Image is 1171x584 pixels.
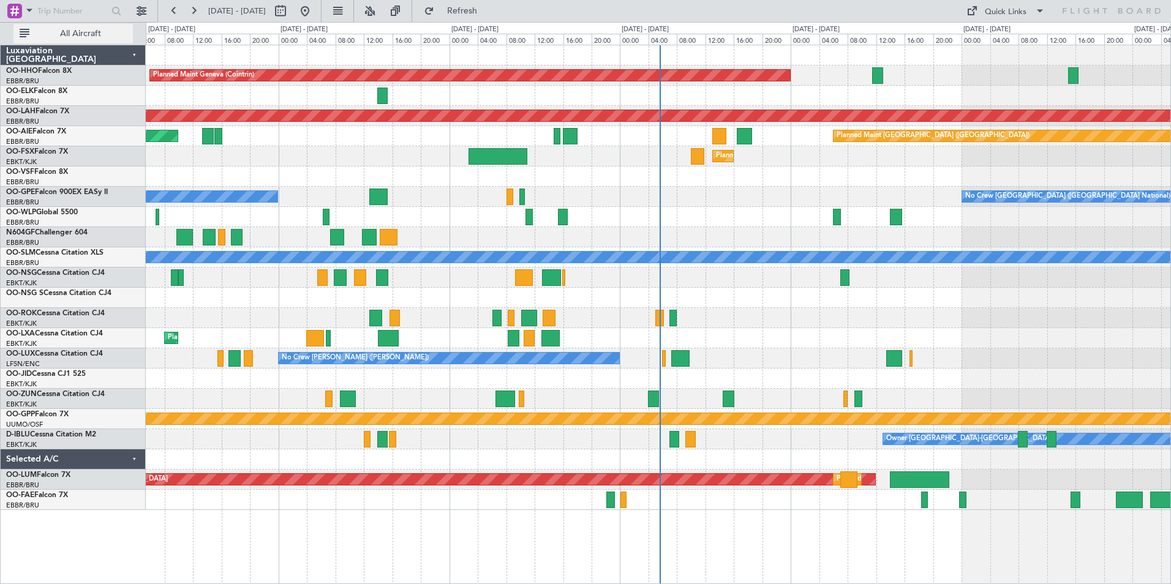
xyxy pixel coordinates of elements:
[6,189,35,196] span: OO-GPE
[962,34,990,45] div: 00:00
[506,34,535,45] div: 08:00
[32,29,129,38] span: All Aircraft
[6,420,43,429] a: UUMO/OSF
[649,34,677,45] div: 04:00
[6,279,37,288] a: EBKT/KJK
[886,430,1052,448] div: Owner [GEOGRAPHIC_DATA]-[GEOGRAPHIC_DATA]
[6,380,37,389] a: EBKT/KJK
[793,24,840,35] div: [DATE] - [DATE]
[6,218,39,227] a: EBBR/BRU
[6,97,39,106] a: EBBR/BRU
[791,34,819,45] div: 00:00
[6,168,68,176] a: OO-VSFFalcon 8X
[6,391,37,398] span: OO-ZUN
[6,249,36,256] span: OO-SLM
[6,330,103,337] a: OO-LXACessna Citation CJ4
[762,34,791,45] div: 20:00
[6,350,35,358] span: OO-LUX
[364,34,392,45] div: 12:00
[734,34,762,45] div: 16:00
[622,24,669,35] div: [DATE] - [DATE]
[1132,34,1161,45] div: 00:00
[168,329,311,347] div: Planned Maint Kortrijk-[GEOGRAPHIC_DATA]
[990,34,1019,45] div: 04:00
[6,481,39,490] a: EBBR/BRU
[6,290,111,297] a: OO-NSG SCessna Citation CJ4
[148,24,195,35] div: [DATE] - [DATE]
[6,137,39,146] a: EBBR/BRU
[6,471,70,479] a: OO-LUMFalcon 7X
[6,411,69,418] a: OO-GPPFalcon 7X
[6,178,39,187] a: EBBR/BRU
[222,34,250,45] div: 16:00
[6,189,108,196] a: OO-GPEFalcon 900EX EASy II
[677,34,705,45] div: 08:00
[6,431,96,438] a: D-IBLUCessna Citation M2
[336,34,364,45] div: 08:00
[281,24,328,35] div: [DATE] - [DATE]
[563,34,592,45] div: 16:00
[37,2,108,20] input: Trip Number
[6,67,72,75] a: OO-HHOFalcon 8X
[6,431,30,438] span: D-IBLU
[6,238,39,247] a: EBBR/BRU
[6,339,37,348] a: EBKT/KJK
[837,470,1058,489] div: Planned Maint [GEOGRAPHIC_DATA] ([GEOGRAPHIC_DATA] National)
[716,147,859,165] div: Planned Maint Kortrijk-[GEOGRAPHIC_DATA]
[450,34,478,45] div: 00:00
[193,34,221,45] div: 12:00
[6,370,86,378] a: OO-JIDCessna CJ1 525
[6,209,78,216] a: OO-WLPGlobal 5500
[837,127,1030,145] div: Planned Maint [GEOGRAPHIC_DATA] ([GEOGRAPHIC_DATA])
[6,370,32,378] span: OO-JID
[6,310,37,317] span: OO-ROK
[6,67,38,75] span: OO-HHO
[848,34,876,45] div: 08:00
[6,108,69,115] a: OO-LAHFalcon 7X
[933,34,962,45] div: 20:00
[6,492,68,499] a: OO-FAEFalcon 7X
[620,34,648,45] div: 00:00
[437,7,488,15] span: Refresh
[282,349,429,367] div: No Crew [PERSON_NAME] ([PERSON_NAME])
[6,128,32,135] span: OO-AIE
[963,24,1011,35] div: [DATE] - [DATE]
[1104,34,1132,45] div: 20:00
[6,117,39,126] a: EBBR/BRU
[6,148,34,155] span: OO-FSX
[6,209,36,216] span: OO-WLP
[6,229,35,236] span: N604GF
[6,330,35,337] span: OO-LXA
[6,290,43,297] span: OO-NSG S
[153,66,254,84] div: Planned Maint Geneva (Cointrin)
[6,350,103,358] a: OO-LUXCessna Citation CJ4
[6,168,34,176] span: OO-VSF
[6,471,37,479] span: OO-LUM
[208,6,266,17] span: [DATE] - [DATE]
[535,34,563,45] div: 12:00
[6,108,36,115] span: OO-LAH
[1075,34,1104,45] div: 16:00
[478,34,506,45] div: 04:00
[1047,34,1075,45] div: 12:00
[6,400,37,409] a: EBKT/KJK
[1019,34,1047,45] div: 08:00
[6,128,66,135] a: OO-AIEFalcon 7X
[6,411,35,418] span: OO-GPP
[6,249,104,256] a: OO-SLMCessna Citation XLS
[960,1,1051,21] button: Quick Links
[393,34,421,45] div: 16:00
[6,359,40,369] a: LFSN/ENC
[165,34,193,45] div: 08:00
[819,34,848,45] div: 04:00
[6,440,37,449] a: EBKT/KJK
[136,34,164,45] div: 04:00
[13,24,133,43] button: All Aircraft
[6,77,39,86] a: EBBR/BRU
[6,148,68,155] a: OO-FSXFalcon 7X
[6,492,34,499] span: OO-FAE
[279,34,307,45] div: 00:00
[6,88,34,95] span: OO-ELK
[6,269,37,277] span: OO-NSG
[905,34,933,45] div: 16:00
